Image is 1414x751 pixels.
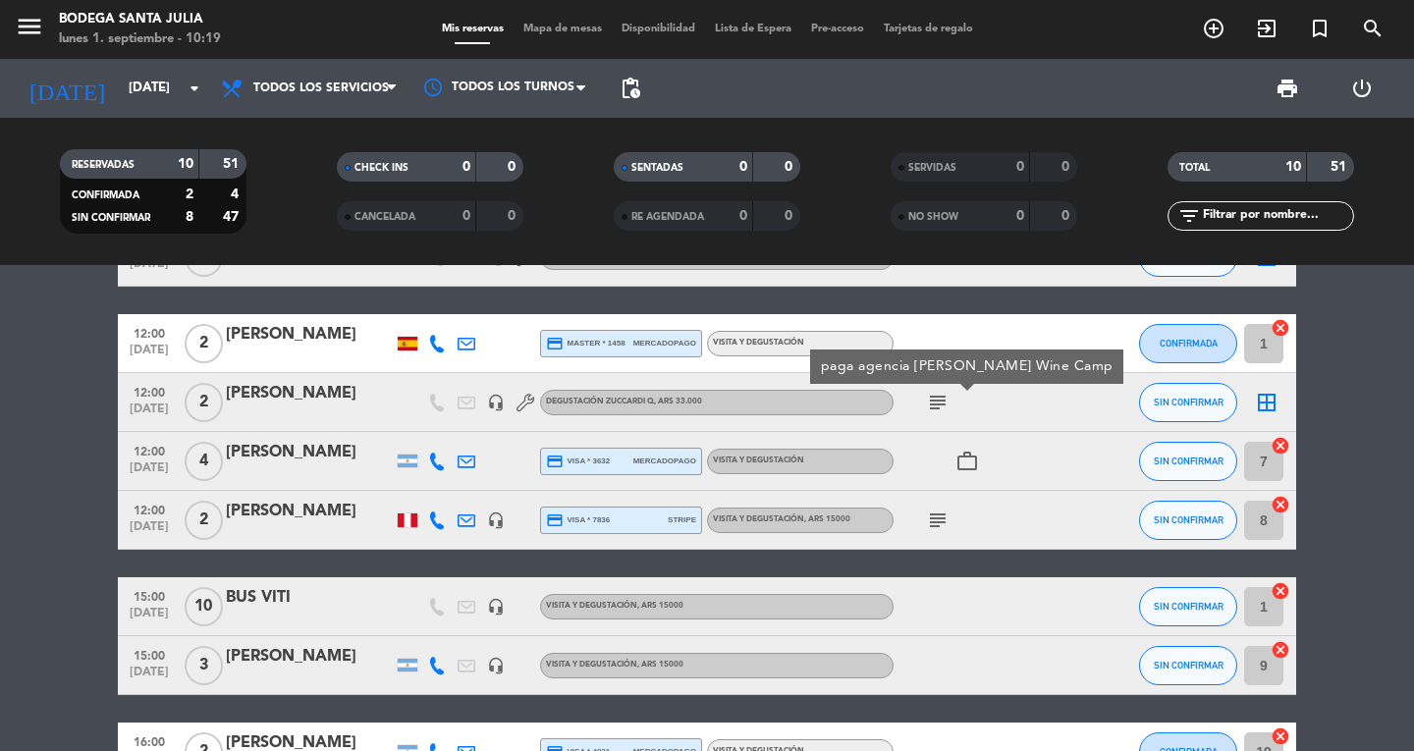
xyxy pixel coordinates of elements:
[59,29,221,49] div: lunes 1. septiembre - 10:19
[226,381,393,406] div: [PERSON_NAME]
[1361,17,1385,40] i: search
[125,666,174,688] span: [DATE]
[633,455,696,467] span: mercadopago
[801,24,874,34] span: Pre-acceso
[955,450,979,473] i: work_outline
[1255,391,1278,414] i: border_all
[713,339,804,347] span: Visita y Degustación
[1179,163,1210,173] span: TOTAL
[631,212,704,222] span: RE AGENDADA
[1139,324,1237,363] button: CONFIRMADA
[633,337,696,349] span: mercadopago
[125,257,174,280] span: [DATE]
[1285,160,1301,174] strong: 10
[1061,209,1073,223] strong: 0
[354,212,415,222] span: CANCELADA
[487,657,505,674] i: headset_mic
[874,24,983,34] span: Tarjetas de regalo
[1139,587,1237,626] button: SIN CONFIRMAR
[637,661,683,669] span: , ARS 15000
[185,442,223,481] span: 4
[785,160,796,174] strong: 0
[226,644,393,670] div: [PERSON_NAME]
[226,440,393,465] div: [PERSON_NAME]
[1160,338,1218,349] span: CONFIRMADA
[226,322,393,348] div: [PERSON_NAME]
[785,209,796,223] strong: 0
[125,498,174,520] span: 12:00
[1350,77,1374,100] i: power_settings_new
[514,24,612,34] span: Mapa de mesas
[15,12,44,48] button: menu
[185,646,223,685] span: 3
[1139,442,1237,481] button: SIN CONFIRMAR
[926,509,950,532] i: subject
[908,212,958,222] span: NO SHOW
[1154,456,1224,466] span: SIN CONFIRMAR
[1154,660,1224,671] span: SIN CONFIRMAR
[546,335,564,352] i: credit_card
[654,398,702,405] span: , ARS 33.000
[125,607,174,629] span: [DATE]
[72,190,139,200] span: CONFIRMADA
[705,24,801,34] span: Lista de Espera
[546,661,683,669] span: Visita y Degustación
[1308,17,1332,40] i: turned_in_not
[619,77,642,100] span: pending_actions
[223,210,243,224] strong: 47
[253,81,389,95] span: Todos los servicios
[546,398,702,405] span: Degustación Zuccardi Q
[223,157,243,171] strong: 51
[432,24,514,34] span: Mis reservas
[739,209,747,223] strong: 0
[1154,601,1224,612] span: SIN CONFIRMAR
[72,213,150,223] span: SIN CONFIRMAR
[668,513,696,526] span: stripe
[1139,501,1237,540] button: SIN CONFIRMAR
[1325,59,1399,118] div: LOG OUT
[125,520,174,543] span: [DATE]
[125,402,174,425] span: [DATE]
[1061,160,1073,174] strong: 0
[546,511,564,529] i: credit_card
[1271,495,1290,514] i: cancel
[1016,160,1024,174] strong: 0
[125,321,174,344] span: 12:00
[185,501,223,540] span: 2
[1016,209,1024,223] strong: 0
[186,188,193,201] strong: 2
[185,324,223,363] span: 2
[178,157,193,171] strong: 10
[713,456,804,464] span: Visita y Degustación
[487,394,505,411] i: headset_mic
[125,344,174,366] span: [DATE]
[72,160,135,170] span: RESERVADAS
[15,12,44,41] i: menu
[125,461,174,484] span: [DATE]
[185,383,223,422] span: 2
[546,602,683,610] span: Visita y Degustación
[804,515,850,523] span: , ARS 15000
[231,188,243,201] strong: 4
[1154,397,1224,407] span: SIN CONFIRMAR
[1139,646,1237,685] button: SIN CONFIRMAR
[1202,17,1225,40] i: add_circle_outline
[1276,77,1299,100] span: print
[487,511,505,529] i: headset_mic
[508,209,519,223] strong: 0
[1154,514,1224,525] span: SIN CONFIRMAR
[546,453,610,470] span: visa * 3632
[1271,318,1290,338] i: cancel
[1271,581,1290,601] i: cancel
[487,598,505,616] i: headset_mic
[226,585,393,611] div: BUS VITI
[59,10,221,29] div: Bodega Santa Julia
[926,391,950,414] i: subject
[1139,383,1237,422] button: SIN CONFIRMAR
[546,511,610,529] span: visa * 7836
[1177,204,1201,228] i: filter_list
[612,24,705,34] span: Disponibilidad
[546,335,625,352] span: master * 1458
[1255,17,1278,40] i: exit_to_app
[1201,205,1353,227] input: Filtrar por nombre...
